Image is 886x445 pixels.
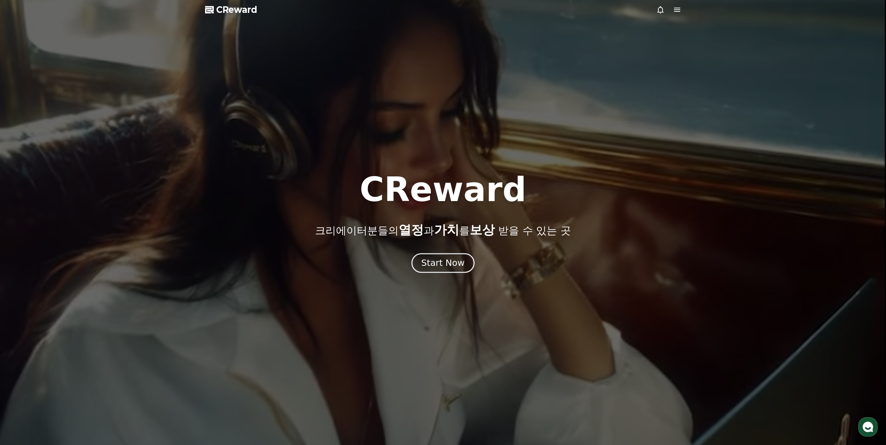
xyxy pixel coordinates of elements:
[216,4,257,15] span: CReward
[2,221,46,238] a: 홈
[360,173,526,206] h1: CReward
[411,253,475,273] button: Start Now
[64,231,72,237] span: 대화
[434,223,459,237] span: 가치
[399,223,424,237] span: 열정
[470,223,495,237] span: 보상
[108,231,116,237] span: 설정
[46,221,90,238] a: 대화
[421,257,464,269] div: Start Now
[22,231,26,237] span: 홈
[90,221,134,238] a: 설정
[315,223,571,237] p: 크리에이터분들의 과 를 받을 수 있는 곳
[413,261,473,267] a: Start Now
[205,4,257,15] a: CReward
